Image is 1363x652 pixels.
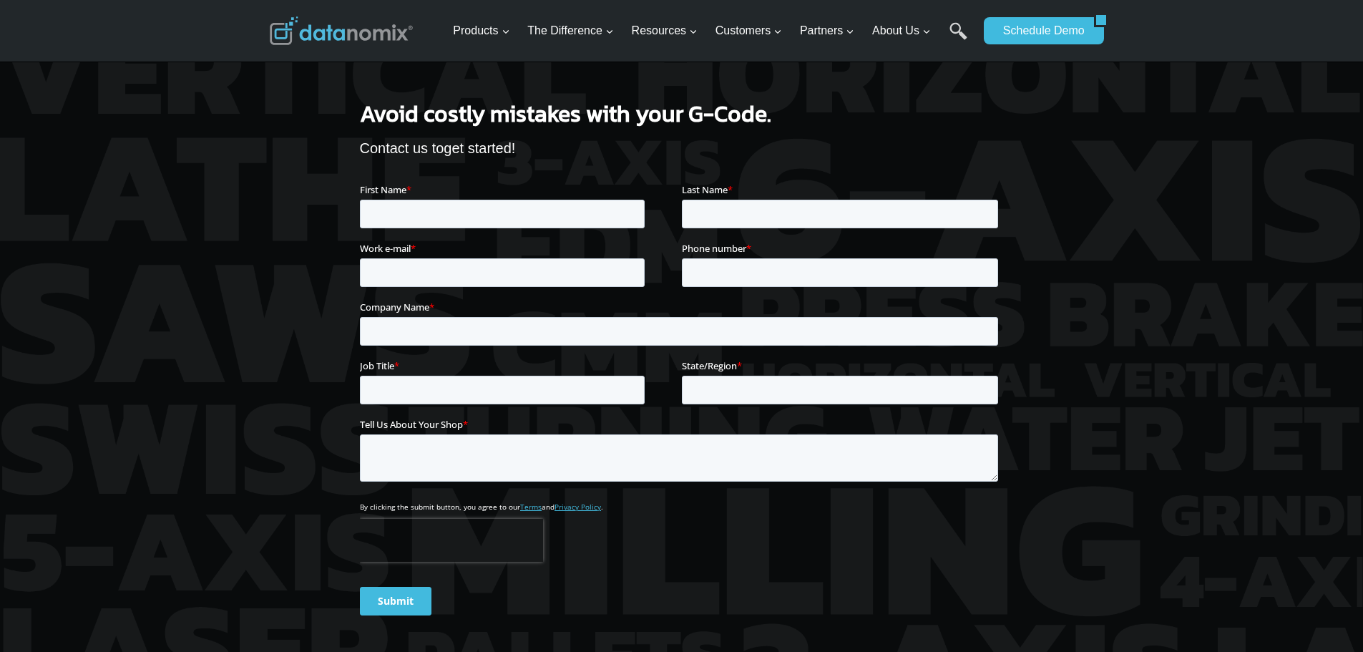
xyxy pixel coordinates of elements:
span: Resources [632,21,698,40]
span: Partners [800,21,854,40]
span: The Difference [527,21,614,40]
iframe: Form 0 [360,183,1004,641]
p: get started! [360,137,1004,160]
a: Search [949,22,967,54]
span: Avoid costly mistakes with your G-Code. [360,97,771,131]
a: Schedule Demo [984,17,1094,44]
span: About Us [872,21,931,40]
span: Contact us to [360,140,444,156]
img: Datanomix [270,16,413,45]
nav: Primary Navigation [447,8,977,54]
span: Customers [715,21,782,40]
span: Products [453,21,509,40]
